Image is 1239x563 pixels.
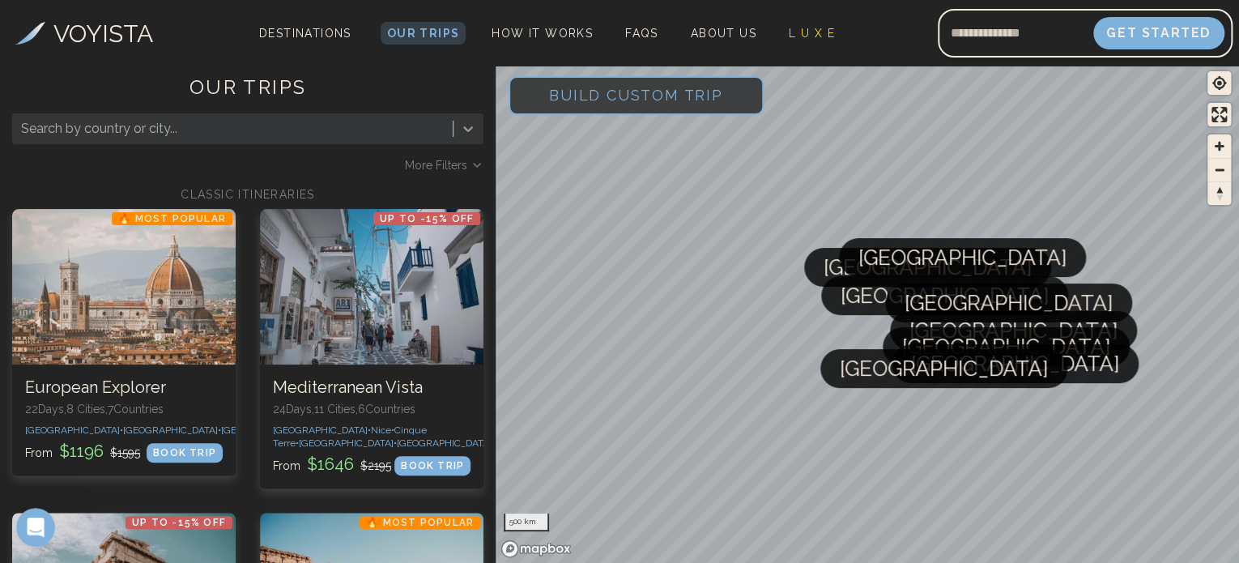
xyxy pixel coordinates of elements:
span: Our Trips [387,27,460,40]
span: [GEOGRAPHIC_DATA] [841,276,1049,315]
span: Zoom out [1207,159,1231,181]
span: [GEOGRAPHIC_DATA] [905,284,1113,322]
a: FAQs [619,22,665,45]
span: [GEOGRAPHIC_DATA] • [299,437,397,449]
span: L U X E [789,27,835,40]
a: About Us [684,22,763,45]
span: $ 1646 [304,454,357,474]
canvas: Map [496,63,1239,563]
a: European Explorer🔥 Most PopularEuropean Explorer22Days,8 Cities,7Countries[GEOGRAPHIC_DATA]•[GEOG... [12,209,236,476]
h1: OUR TRIPS [12,75,483,113]
span: $ 1196 [56,441,107,461]
span: Reset bearing to north [1207,182,1231,205]
span: [GEOGRAPHIC_DATA] • [123,424,221,436]
p: 24 Days, 11 Cities, 6 Countr ies [273,401,470,417]
span: [GEOGRAPHIC_DATA] • [25,424,123,436]
span: [GEOGRAPHIC_DATA] [824,248,1032,287]
div: BOOK TRIP [394,456,470,476]
span: [GEOGRAPHIC_DATA] [909,311,1118,350]
span: Build Custom Trip [523,61,749,130]
p: 22 Days, 8 Cities, 7 Countr ies [25,401,223,417]
button: Build Custom Trip [509,76,764,115]
p: 🔥 Most Popular [112,212,232,225]
iframe: Intercom live chat [16,508,55,547]
span: $ 2195 [360,459,391,472]
span: [GEOGRAPHIC_DATA] [902,327,1110,366]
button: Reset bearing to north [1207,181,1231,205]
h3: European Explorer [25,377,223,398]
span: FAQs [625,27,658,40]
p: Up to -15% OFF [126,516,232,529]
a: How It Works [485,22,599,45]
a: L U X E [782,22,841,45]
button: Zoom out [1207,158,1231,181]
span: About Us [691,27,756,40]
div: 500 km [504,514,549,531]
a: Our Trips [381,22,466,45]
span: [GEOGRAPHIC_DATA] • [397,437,495,449]
a: VOYISTA [15,15,153,52]
span: [GEOGRAPHIC_DATA] • [221,424,319,436]
a: Mapbox homepage [500,540,572,558]
span: [GEOGRAPHIC_DATA] [858,238,1067,277]
input: Email address [938,14,1093,53]
span: [GEOGRAPHIC_DATA] [911,344,1119,383]
div: BOOK TRIP [147,443,223,463]
p: From [25,440,140,463]
p: 🔥 Most Popular [360,516,480,529]
span: [GEOGRAPHIC_DATA] [840,349,1048,388]
p: Up to -15% OFF [373,212,480,225]
h3: Mediterranean Vista [273,377,470,398]
button: Find my location [1207,71,1231,95]
span: How It Works [492,27,593,40]
span: $ 1595 [110,446,140,459]
h2: CLASSIC ITINERARIES [12,186,483,203]
span: Destinations [253,20,358,68]
p: From [273,453,391,476]
span: Nice • [371,424,394,436]
button: Zoom in [1207,134,1231,158]
button: Get Started [1093,17,1224,49]
h3: VOYISTA [53,15,153,52]
span: [GEOGRAPHIC_DATA] • [273,424,371,436]
img: Voyista Logo [15,22,45,45]
a: Mediterranean VistaUp to -15% OFFMediterranean Vista24Days,11 Cities,6Countries[GEOGRAPHIC_DATA]•... [260,209,483,488]
button: Enter fullscreen [1207,103,1231,126]
span: More Filters [405,157,467,173]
